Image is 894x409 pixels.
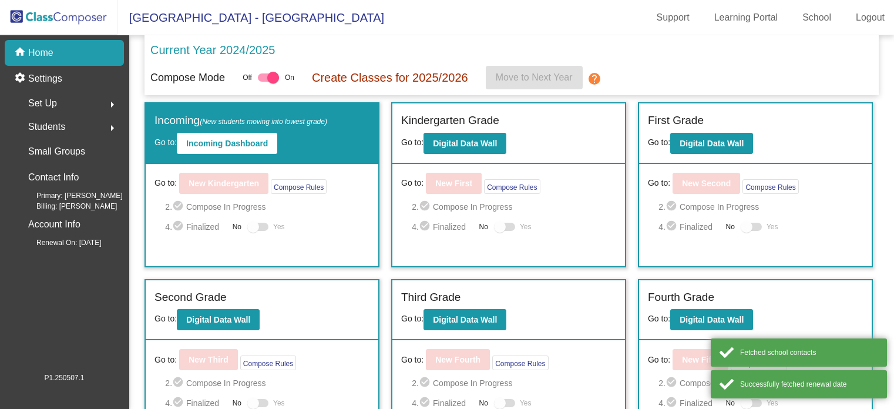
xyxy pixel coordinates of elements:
mat-icon: check_circle [172,376,186,390]
label: Incoming [154,112,327,129]
span: Renewal On: [DATE] [18,237,101,248]
button: Digital Data Wall [424,309,506,330]
span: No [233,222,241,232]
p: Account Info [28,216,80,233]
span: Go to: [401,354,424,366]
span: Primary: [PERSON_NAME] [18,190,123,201]
b: Incoming Dashboard [186,139,268,148]
button: New Fourth [426,349,490,370]
mat-icon: home [14,46,28,60]
b: New Second [682,179,731,188]
div: Fetched school contacts [740,347,878,358]
span: 4. Finalized [165,220,226,234]
button: New Second [673,173,740,194]
div: Successfully fetched renewal date [740,379,878,390]
b: Digital Data Wall [433,139,497,148]
mat-icon: check_circle [666,376,680,390]
span: Move to Next Year [496,72,573,82]
mat-icon: arrow_right [105,98,119,112]
span: Go to: [648,138,670,147]
a: Learning Portal [705,8,788,27]
span: Go to: [154,354,177,366]
a: Logout [846,8,894,27]
span: 4. Finalized [658,220,720,234]
span: On [285,72,294,83]
p: Home [28,46,53,60]
span: No [726,398,735,408]
mat-icon: help [587,72,601,86]
b: Digital Data Wall [433,315,497,324]
span: 2. Compose In Progress [658,200,863,214]
span: No [726,222,735,232]
span: Set Up [28,95,57,112]
mat-icon: settings [14,72,28,86]
span: Go to: [154,177,177,189]
label: Third Grade [401,289,461,306]
span: Go to: [401,138,424,147]
span: (New students moving into lowest grade) [200,118,327,126]
span: Yes [767,220,778,234]
p: Small Groups [28,143,85,160]
span: 2. Compose In Progress [165,376,369,390]
button: Incoming Dashboard [177,133,277,154]
mat-icon: check_circle [419,376,433,390]
button: Compose Rules [240,356,296,370]
button: Digital Data Wall [670,309,753,330]
button: Digital Data Wall [424,133,506,154]
mat-icon: check_circle [419,200,433,214]
mat-icon: check_circle [666,200,680,214]
b: New Third [189,355,228,364]
label: First Grade [648,112,704,129]
span: Students [28,119,65,135]
span: 2. Compose In Progress [658,376,863,390]
p: Current Year 2024/2025 [150,41,275,59]
b: New Fourth [435,355,480,364]
b: Digital Data Wall [680,139,744,148]
p: Compose Mode [150,70,225,86]
a: School [793,8,841,27]
mat-icon: arrow_right [105,121,119,135]
p: Settings [28,72,62,86]
span: No [479,222,488,232]
button: New Fifth [673,349,728,370]
span: Off [243,72,252,83]
label: Kindergarten Grade [401,112,499,129]
span: 2. Compose In Progress [165,200,369,214]
a: Support [647,8,699,27]
button: New First [426,173,482,194]
button: Move to Next Year [486,66,583,89]
button: Digital Data Wall [177,309,260,330]
span: Billing: [PERSON_NAME] [18,201,117,212]
span: Yes [273,220,285,234]
b: Digital Data Wall [680,315,744,324]
button: Compose Rules [742,179,798,194]
span: [GEOGRAPHIC_DATA] - [GEOGRAPHIC_DATA] [117,8,384,27]
span: 4. Finalized [412,220,473,234]
mat-icon: check_circle [172,220,186,234]
b: New Fifth [682,355,719,364]
mat-icon: check_circle [172,200,186,214]
b: New Kindergarten [189,179,259,188]
p: Contact Info [28,169,79,186]
span: No [233,398,241,408]
p: Create Classes for 2025/2026 [312,69,468,86]
label: Fourth Grade [648,289,714,306]
span: Go to: [401,314,424,323]
b: New First [435,179,472,188]
span: 2. Compose In Progress [412,200,616,214]
span: 2. Compose In Progress [412,376,616,390]
mat-icon: check_circle [666,220,680,234]
span: No [479,398,488,408]
span: Go to: [401,177,424,189]
span: Go to: [648,354,670,366]
button: Compose Rules [484,179,540,194]
span: Go to: [154,138,177,147]
mat-icon: check_circle [419,220,433,234]
span: Go to: [154,314,177,323]
button: Digital Data Wall [670,133,753,154]
b: Digital Data Wall [186,315,250,324]
span: Go to: [648,177,670,189]
span: Yes [520,220,532,234]
button: Compose Rules [492,356,548,370]
button: New Third [179,349,238,370]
